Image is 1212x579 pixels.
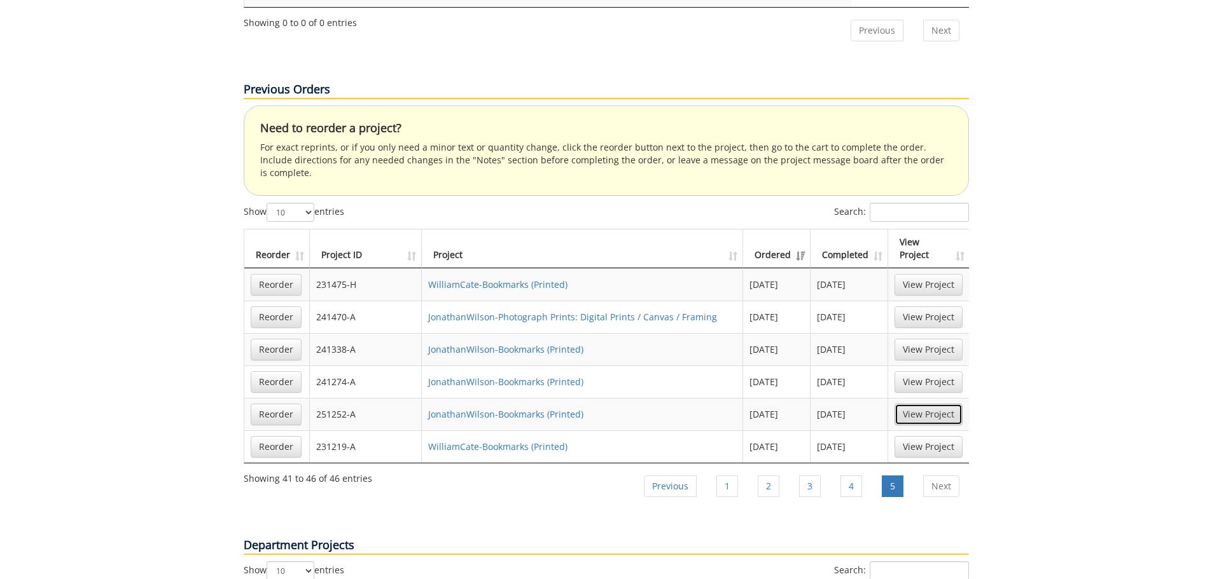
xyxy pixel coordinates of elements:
a: JonathanWilson-Bookmarks (Printed) [428,343,583,355]
td: [DATE] [743,430,811,463]
a: View Project [895,274,963,296]
a: JonathanWilson-Bookmarks (Printed) [428,376,583,388]
div: Showing 0 to 0 of 0 entries [244,11,357,29]
th: Project: activate to sort column ascending [422,229,744,268]
td: [DATE] [743,268,811,301]
p: Department Projects [244,537,969,555]
a: Reorder [251,436,302,458]
td: [DATE] [811,398,888,430]
td: 251252-A [310,398,422,430]
label: Search: [834,203,969,222]
a: 1 [716,475,738,497]
a: Reorder [251,306,302,328]
a: JonathanWilson-Photograph Prints: Digital Prints / Canvas / Framing [428,311,717,323]
a: View Project [895,404,963,425]
td: 231219-A [310,430,422,463]
td: 241338-A [310,333,422,365]
div: Showing 41 to 46 of 46 entries [244,467,372,485]
td: 231475-H [310,268,422,301]
th: Reorder: activate to sort column ascending [244,229,310,268]
th: Project ID: activate to sort column ascending [310,229,422,268]
td: [DATE] [743,333,811,365]
a: View Project [895,339,963,360]
td: 241470-A [310,301,422,333]
a: View Project [895,306,963,328]
td: [DATE] [743,301,811,333]
a: 5 [882,475,903,497]
a: View Project [895,371,963,393]
td: [DATE] [743,398,811,430]
td: [DATE] [811,365,888,398]
th: Ordered: activate to sort column ascending [743,229,811,268]
input: Search: [870,203,969,222]
th: Completed: activate to sort column ascending [811,229,888,268]
a: 2 [758,475,779,497]
p: For exact reprints, or if you only need a minor text or quantity change, click the reorder button... [260,141,952,179]
a: WilliamCate-Bookmarks (Printed) [428,440,568,453]
a: Reorder [251,404,302,425]
a: Previous [644,475,697,497]
a: Previous [851,20,903,41]
a: WilliamCate-Bookmarks (Printed) [428,278,568,290]
a: Reorder [251,371,302,393]
td: [DATE] [811,268,888,301]
h4: Need to reorder a project? [260,122,952,135]
a: Next [923,475,959,497]
td: [DATE] [811,301,888,333]
select: Showentries [267,203,314,222]
p: Previous Orders [244,81,969,99]
a: JonathanWilson-Bookmarks (Printed) [428,408,583,420]
td: [DATE] [811,333,888,365]
a: Next [923,20,959,41]
td: [DATE] [743,365,811,398]
a: 4 [840,475,862,497]
td: [DATE] [811,430,888,463]
th: View Project: activate to sort column ascending [888,229,969,268]
a: Reorder [251,339,302,360]
a: View Project [895,436,963,458]
a: Reorder [251,274,302,296]
label: Show entries [244,203,344,222]
td: 241274-A [310,365,422,398]
a: 3 [799,475,821,497]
